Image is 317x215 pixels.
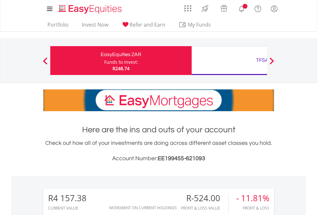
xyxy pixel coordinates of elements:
div: - 11.81% [236,194,269,203]
img: vouchers-v2.svg [219,3,229,13]
span: R248.74 [113,65,129,71]
div: Funds to invest: [104,59,138,65]
span: Refer and Earn [129,21,165,28]
div: R-524.00 [181,194,228,203]
span: EE199455-621093 [158,155,205,161]
img: grid-menu-icon.svg [184,5,191,12]
a: Notifications [233,2,250,14]
a: FAQ's and Support [250,2,266,14]
a: AppsGrid [180,2,196,12]
a: Vouchers [214,2,233,13]
img: EasyEquities_Logo.png [57,4,124,14]
button: Previous [39,61,52,67]
div: R4 157.38 [48,194,87,203]
h3: Account Number: [43,154,274,163]
div: Profit & Loss [236,206,269,210]
div: Movement on Current Holdings: [109,206,178,210]
div: Check out how all of your investments are doing across different asset classes you hold. [43,139,274,163]
div: EasyEquities ZAR [54,50,188,59]
a: Invest Now [79,21,111,31]
a: Refer and Earn [119,21,168,31]
div: Profit & Loss Value [181,206,228,210]
span: My Funds [179,21,221,29]
a: Portfolio [45,21,71,31]
button: Next [265,61,278,67]
img: EasyMortage Promotion Banner [43,89,274,111]
a: My Profile [266,2,282,16]
a: Home page [56,2,124,14]
img: thrive-v2.svg [200,3,210,13]
h1: Here are the ins and outs of your account [43,124,274,136]
div: CURRENT VALUE [48,206,87,210]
